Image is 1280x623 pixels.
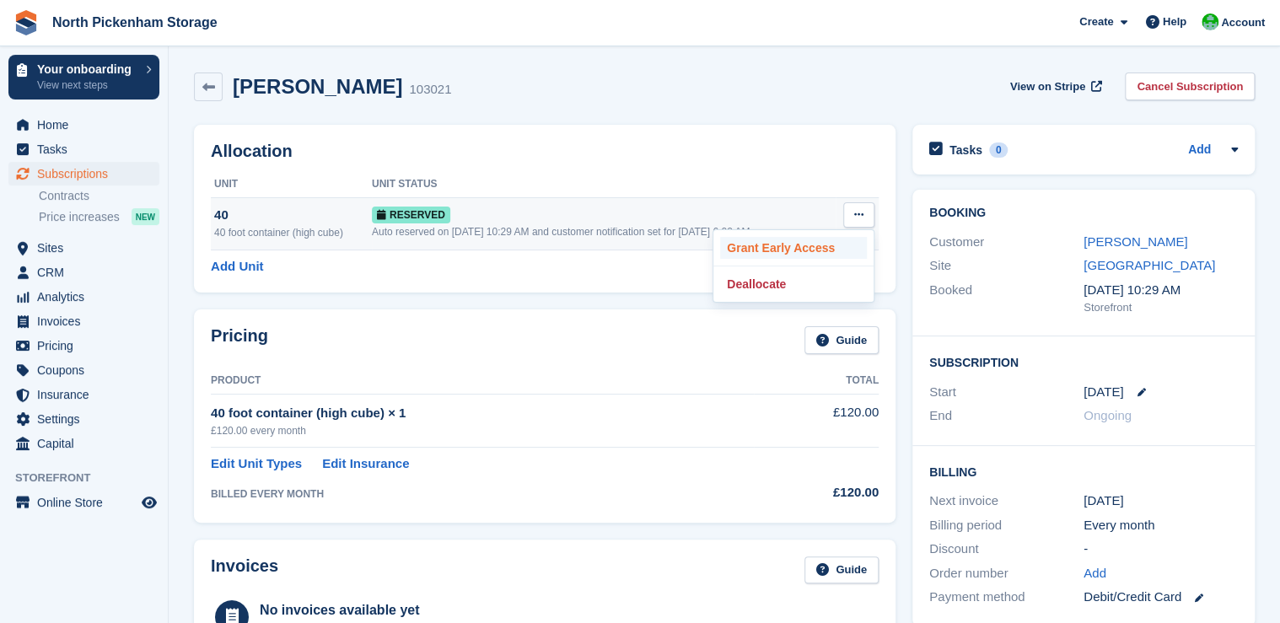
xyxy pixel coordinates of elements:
[211,257,263,277] a: Add Unit
[1084,281,1238,300] div: [DATE] 10:29 AM
[37,407,138,431] span: Settings
[1003,73,1105,100] a: View on Stripe
[8,334,159,357] a: menu
[13,10,39,35] img: stora-icon-8386f47178a22dfd0bd8f6a31ec36ba5ce8667c1dd55bd0f319d3a0aa187defe.svg
[1084,588,1238,607] div: Debit/Credit Card
[139,492,159,513] a: Preview store
[372,224,836,239] div: Auto reserved on [DATE] 10:29 AM and customer notification set for [DATE] 6:00 AM.
[211,142,879,161] h2: Allocation
[929,491,1084,511] div: Next invoice
[8,358,159,382] a: menu
[1084,234,1187,249] a: [PERSON_NAME]
[211,454,302,474] a: Edit Unit Types
[929,516,1084,535] div: Billing period
[754,368,879,395] th: Total
[8,260,159,284] a: menu
[37,63,137,75] p: Your onboarding
[1084,540,1238,559] div: -
[929,406,1084,426] div: End
[37,285,138,309] span: Analytics
[8,236,159,260] a: menu
[1202,13,1218,30] img: Chris Gulliver
[929,463,1238,480] h2: Billing
[132,208,159,225] div: NEW
[1084,383,1123,402] time: 2025-09-22 00:00:00 UTC
[1084,491,1238,511] div: [DATE]
[211,368,754,395] th: Product
[211,326,268,354] h2: Pricing
[8,285,159,309] a: menu
[211,171,372,198] th: Unit
[409,80,451,99] div: 103021
[37,260,138,284] span: CRM
[372,207,450,223] span: Reserved
[8,113,159,137] a: menu
[8,383,159,406] a: menu
[929,383,1084,402] div: Start
[211,404,754,423] div: 40 foot container (high cube) × 1
[37,491,138,514] span: Online Store
[37,334,138,357] span: Pricing
[949,142,982,158] h2: Tasks
[372,171,836,198] th: Unit Status
[1125,73,1255,100] a: Cancel Subscription
[37,113,138,137] span: Home
[260,600,486,620] div: No invoices available yet
[214,206,372,225] div: 40
[46,8,224,36] a: North Pickenham Storage
[720,273,867,295] a: Deallocate
[211,486,754,502] div: BILLED EVERY MONTH
[929,207,1238,220] h2: Booking
[8,309,159,333] a: menu
[39,188,159,204] a: Contracts
[1084,408,1132,422] span: Ongoing
[39,209,120,225] span: Price increases
[37,162,138,185] span: Subscriptions
[804,326,879,354] a: Guide
[214,225,372,240] div: 40 foot container (high cube)
[37,432,138,455] span: Capital
[37,383,138,406] span: Insurance
[929,256,1084,276] div: Site
[8,491,159,514] a: menu
[37,236,138,260] span: Sites
[929,588,1084,607] div: Payment method
[1084,564,1106,583] a: Add
[322,454,409,474] a: Edit Insurance
[1084,516,1238,535] div: Every month
[1163,13,1186,30] span: Help
[8,137,159,161] a: menu
[37,78,137,93] p: View next steps
[37,309,138,333] span: Invoices
[39,207,159,226] a: Price increases NEW
[1084,299,1238,316] div: Storefront
[1010,78,1085,95] span: View on Stripe
[1084,258,1215,272] a: [GEOGRAPHIC_DATA]
[1221,14,1265,31] span: Account
[211,556,278,584] h2: Invoices
[233,75,402,98] h2: [PERSON_NAME]
[754,483,879,502] div: £120.00
[8,55,159,99] a: Your onboarding View next steps
[929,233,1084,252] div: Customer
[211,423,754,438] div: £120.00 every month
[929,281,1084,316] div: Booked
[989,142,1008,158] div: 0
[754,394,879,447] td: £120.00
[8,432,159,455] a: menu
[929,353,1238,370] h2: Subscription
[929,564,1084,583] div: Order number
[804,556,879,584] a: Guide
[37,358,138,382] span: Coupons
[8,407,159,431] a: menu
[1188,141,1211,160] a: Add
[8,162,159,185] a: menu
[37,137,138,161] span: Tasks
[929,540,1084,559] div: Discount
[720,237,867,259] a: Grant Early Access
[15,470,168,486] span: Storefront
[1079,13,1113,30] span: Create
